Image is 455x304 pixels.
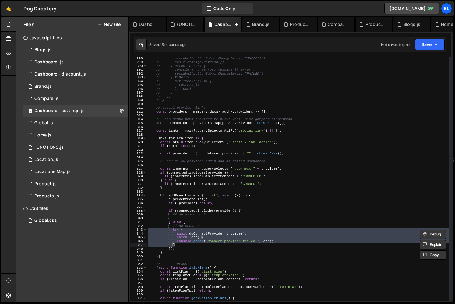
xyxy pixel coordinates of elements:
div: 322 [130,148,147,152]
a: [DOMAIN_NAME] [384,3,439,14]
div: Dashboard .js [139,21,158,27]
div: 328 [130,171,147,175]
div: FUNCTIONS.js [34,145,64,150]
div: 298 [130,57,147,61]
div: 312 [130,110,147,114]
div: 16220/44477.js [23,141,128,154]
div: 317 [130,129,147,133]
div: 355 [130,274,147,277]
div: 16220/44324.js [23,190,128,202]
: 16220/43679.js [23,154,128,166]
a: Bl [441,3,452,14]
h2: Files [23,21,34,28]
div: 360 [130,293,147,297]
button: Copy [420,250,446,260]
div: 340 [130,217,147,221]
div: 357 [130,281,147,285]
div: 358 [130,285,147,289]
div: CSS files [16,202,128,214]
div: 302 [130,72,147,76]
div: 301 [130,68,147,72]
div: Home.js [34,133,51,138]
button: Save [415,39,445,50]
div: 310 [130,102,147,106]
div: 337 [130,205,147,209]
div: 16220/43681.js [23,117,128,129]
div: 349 [130,251,147,255]
div: 320 [130,140,147,144]
div: Brand.js [34,84,52,89]
div: 306 [130,87,147,91]
div: 324 [130,156,147,160]
div: 350 [130,255,147,259]
div: 333 [130,190,147,194]
button: Explain [420,240,446,249]
div: 299 [130,60,147,64]
div: 308 [130,95,147,99]
div: 330 [130,179,147,182]
div: 16220/44319.js [23,129,128,141]
div: 326 [130,163,147,167]
div: 314 [130,118,147,122]
div: 361 [130,296,147,300]
div: 334 [130,194,147,198]
div: 303 [130,76,147,80]
div: Saved [149,42,186,47]
div: 304 [130,80,147,83]
div: 309 [130,98,147,102]
div: FUNCTIONS.js [177,21,196,27]
div: 16220/43682.css [23,214,128,227]
div: Dashboard - discount.js [34,72,86,77]
div: 352 [130,262,147,266]
div: 318 [130,133,147,137]
div: Global.css [34,218,57,223]
div: 327 [130,167,147,171]
div: Dashboard .js [34,59,64,65]
div: Dashboard - settings.js [34,108,85,114]
div: Brand.js [252,21,270,27]
div: Dog Directory [23,5,56,12]
div: 323 [130,152,147,156]
div: 13 seconds ago [160,42,186,47]
div: 300 [130,64,147,68]
button: Code Only [202,3,253,14]
div: 345 [130,235,147,239]
div: 335 [130,197,147,201]
div: Locations Map.js [34,169,71,175]
div: Dashboard - settings.js [214,21,234,27]
div: Global.js [34,120,53,126]
div: 356 [130,277,147,281]
div: Not saved to prod [381,42,411,47]
div: 16220/44476.js [23,105,128,117]
div: Products.js [365,21,385,27]
a: 🤙 [1,1,16,16]
div: 339 [130,213,147,217]
div: 332 [130,186,147,190]
div: 16220/44321.js [23,44,128,56]
div: 344 [130,232,147,236]
div: 316 [130,125,147,129]
div: 321 [130,144,147,148]
div: Javascript files [16,32,128,44]
div: 359 [130,289,147,293]
div: 353 [130,266,147,270]
div: 16220/43680.js [23,166,128,178]
div: Products.js [34,193,59,199]
div: 311 [130,106,147,110]
button: New File [98,22,121,27]
div: 325 [130,159,147,163]
div: 313 [130,114,147,118]
div: Location.js [34,157,58,162]
div: 16220/44393.js [23,178,128,190]
div: 342 [130,224,147,228]
div: Compare.js [34,96,58,101]
div: 343 [130,228,147,232]
div: 341 [130,220,147,224]
div: 16220/46559.js [23,56,128,68]
div: Product.js [290,21,309,27]
div: 338 [130,209,147,213]
div: 336 [130,201,147,205]
div: 16220/46573.js [23,68,128,80]
div: 319 [130,136,147,140]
